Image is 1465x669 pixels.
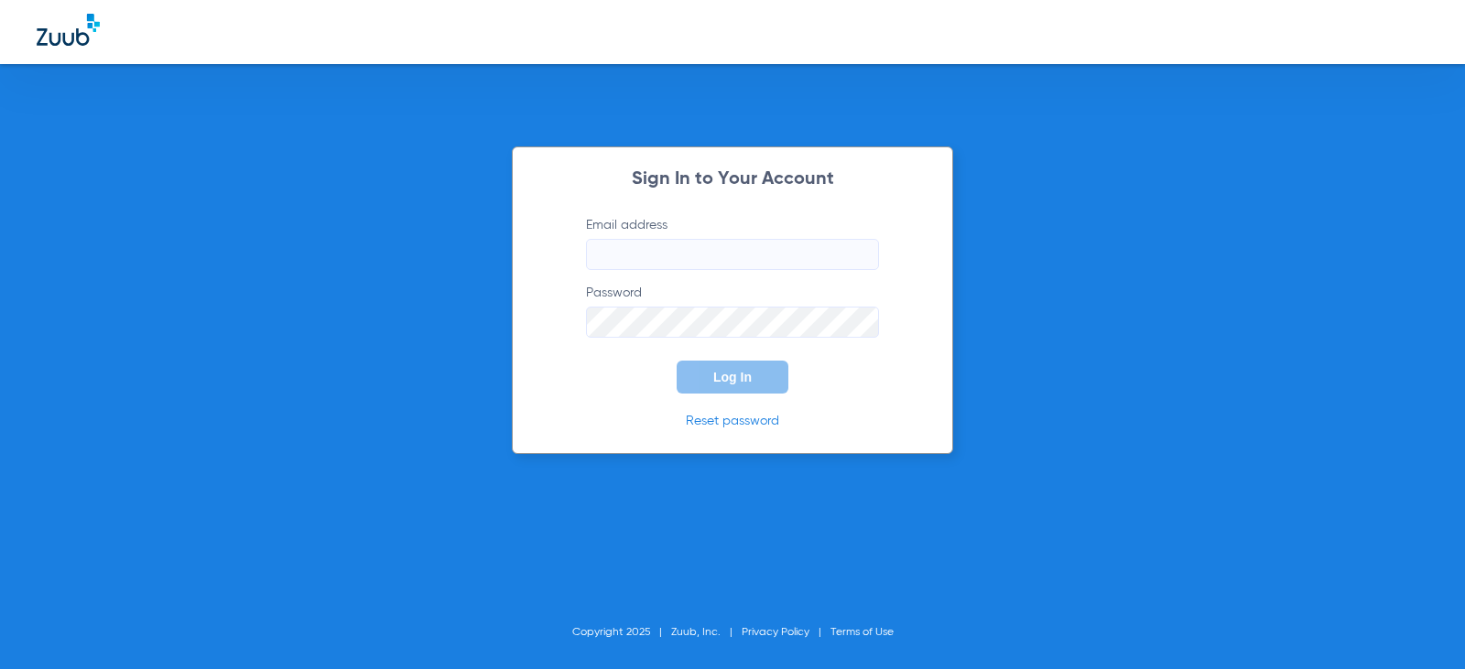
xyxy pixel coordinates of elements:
[686,415,779,427] a: Reset password
[586,239,879,270] input: Email address
[830,627,894,638] a: Terms of Use
[742,627,809,638] a: Privacy Policy
[37,14,100,46] img: Zuub Logo
[677,361,788,394] button: Log In
[559,170,906,189] h2: Sign In to Your Account
[586,307,879,338] input: Password
[572,623,671,642] li: Copyright 2025
[713,370,752,384] span: Log In
[671,623,742,642] li: Zuub, Inc.
[586,216,879,270] label: Email address
[586,284,879,338] label: Password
